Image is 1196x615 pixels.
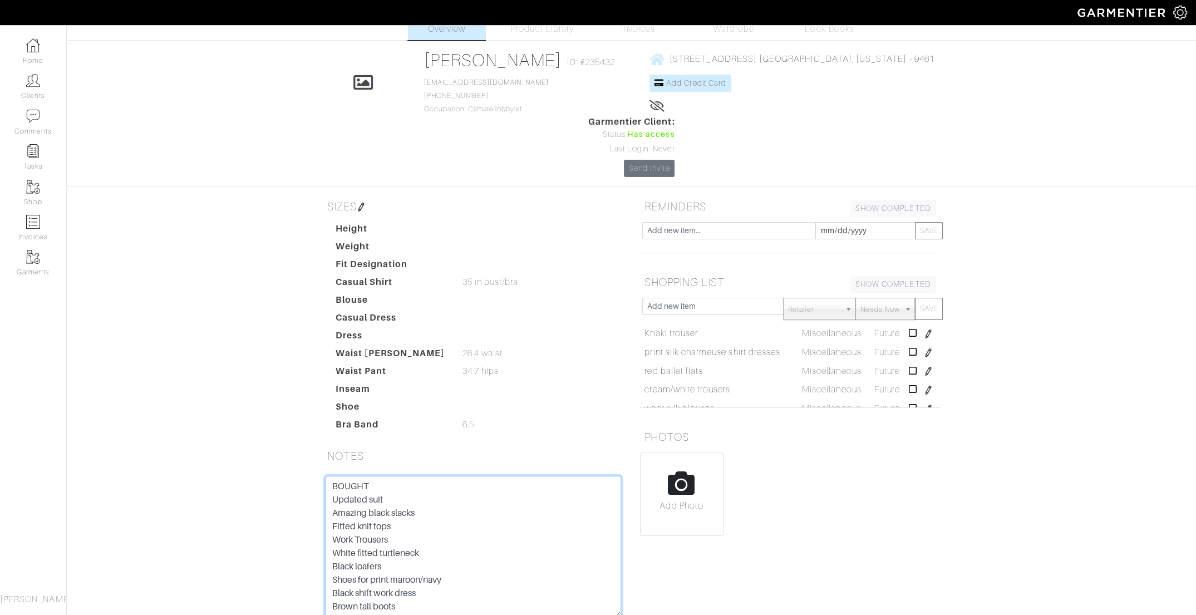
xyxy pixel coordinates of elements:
a: red ballet flats [644,365,703,378]
img: dashboard-icon-dbcd8f5a0b271acd01030246c82b418ddd0df26cd7fceb0bd07c9910d44c42f6.png [26,38,40,52]
span: Garmentier Client: [588,115,675,129]
img: pen-cf24a1663064a2ec1b9c1bd2387e9de7a2fa800b781884d57f21acf72779bad2.png [357,203,366,211]
span: Miscellaneous [802,366,862,376]
span: Wardrobe [713,22,754,36]
span: Needs Now [860,298,899,321]
span: Retailer [788,298,840,321]
img: gear-icon-white-bd11855cb880d31180b6d7d6211b90ccbf57a29d726f0c71d8c61bd08dd39cc2.png [1173,6,1187,19]
span: Miscellaneous [802,385,862,395]
a: [EMAIL_ADDRESS][DOMAIN_NAME] [424,78,549,86]
dt: Waist [PERSON_NAME] [327,347,454,365]
dt: Shoe [327,400,454,418]
img: garments-icon-b7da505a4dc4fd61783c78ac3ca0ef83fa9d6f193b1c9dc38574b1d14d53ca28.png [26,250,40,264]
dt: Casual Dress [327,311,454,329]
button: SAVE [915,222,943,239]
img: garments-icon-b7da505a4dc4fd61783c78ac3ca0ef83fa9d6f193b1c9dc38574b1d14d53ca28.png [26,180,40,194]
dt: Casual Shirt [327,275,454,293]
dt: Weight [327,240,454,258]
dt: Inseam [327,382,454,400]
span: Miscellaneous [802,347,862,357]
img: pen-cf24a1663064a2ec1b9c1bd2387e9de7a2fa800b781884d57f21acf72779bad2.png [924,348,933,357]
h5: SIZES [323,195,623,218]
span: Invoices [621,22,655,36]
img: pen-cf24a1663064a2ec1b9c1bd2387e9de7a2fa800b781884d57f21acf72779bad2.png [924,386,933,395]
span: Future [874,347,900,357]
a: [PERSON_NAME] [424,50,562,70]
span: Look Books [805,22,854,36]
span: Overview [428,22,465,36]
span: 34.7 hips [462,365,498,378]
dt: Fit Designation [327,258,454,275]
h5: NOTES [323,445,623,467]
span: Future [874,366,900,376]
span: Future [874,328,900,338]
a: SHOW COMPLETED [850,200,936,217]
dt: Bra Band [327,418,454,436]
a: print silk charmeuse shirt dresses [644,346,780,359]
img: orders-icon-0abe47150d42831381b5fb84f609e132dff9fe21cb692f30cb5eec754e2cba89.png [26,215,40,229]
span: 6.5 [462,418,474,431]
span: Add Credit Card [666,78,726,87]
div: Status: [588,129,675,141]
h5: SHOPPING LIST [640,271,941,293]
span: Has access [627,129,675,141]
a: [STREET_ADDRESS] [GEOGRAPHIC_DATA], [US_STATE] - 9461 [649,52,934,66]
a: Send Invite [624,160,675,177]
dt: Height [327,222,454,240]
img: reminder-icon-8004d30b9f0a5d33ae49ab947aed9ed385cf756f9e5892f1edd6e32f2345188e.png [26,144,40,158]
span: Future [874,404,900,414]
span: [PHONE_NUMBER] Occupation: Climate lobbyist [424,78,549,113]
span: 35 in bust/bra [462,275,518,289]
span: Miscellaneous [802,404,862,414]
span: ID: #235432 [567,56,616,69]
dt: Dress [327,329,454,347]
img: garmentier-logo-header-white-b43fb05a5012e4ada735d5af1a66efaba907eab6374d6393d1fbf88cb4ef424d.png [1072,3,1173,22]
span: Product Library [511,22,574,36]
span: [STREET_ADDRESS] [GEOGRAPHIC_DATA], [US_STATE] - 9461 [670,54,934,64]
img: pen-cf24a1663064a2ec1b9c1bd2387e9de7a2fa800b781884d57f21acf72779bad2.png [924,367,933,376]
h5: REMINDERS [640,195,941,218]
a: Khaki trouser [644,327,698,340]
a: cream/white trousers [644,383,730,396]
a: work silk blouses [644,402,715,415]
span: Future [874,385,900,395]
div: Last Login: Never [588,143,675,155]
input: Add new item [642,298,784,315]
button: SAVE [915,298,943,320]
img: pen-cf24a1663064a2ec1b9c1bd2387e9de7a2fa800b781884d57f21acf72779bad2.png [924,329,933,338]
input: Add new item... [642,222,816,239]
img: comment-icon-a0a6a9ef722e966f86d9cbdc48e553b5cf19dbc54f86b18d962a5391bc8f6eb6.png [26,109,40,123]
img: pen-cf24a1663064a2ec1b9c1bd2387e9de7a2fa800b781884d57f21acf72779bad2.png [924,405,933,414]
dt: Waist Pant [327,365,454,382]
span: 26.4 waist [462,347,503,360]
dt: Blouse [327,293,454,311]
h5: PHOTOS [640,426,941,448]
span: Miscellaneous [802,328,862,338]
img: clients-icon-6bae9207a08558b7cb47a8932f037763ab4055f8c8b6bfacd5dc20c3e0201464.png [26,73,40,87]
a: Add Credit Card [649,75,731,92]
a: SHOW COMPLETED [850,275,936,293]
